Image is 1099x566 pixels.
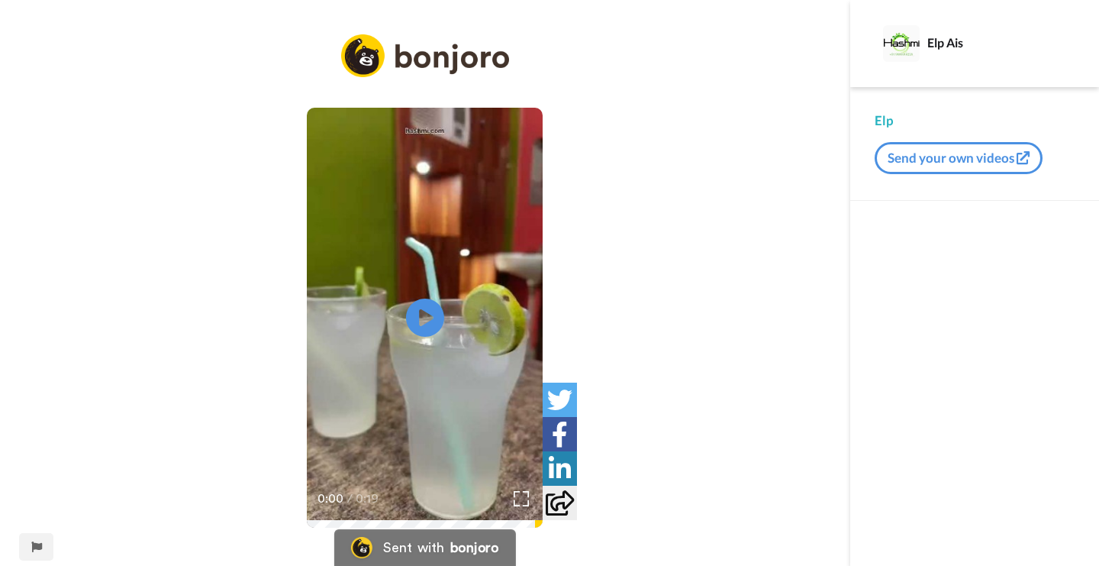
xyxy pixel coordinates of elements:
img: Full screen [514,491,529,506]
a: Bonjoro LogoSent withbonjoro [334,529,516,566]
div: bonjoro [450,541,499,555]
button: Send your own videos [875,142,1043,174]
span: 0:19 [356,490,382,508]
img: logo_full.png [341,34,509,78]
span: 0:00 [317,490,344,508]
div: Elp Ais [927,35,1074,50]
div: Sent with [383,541,444,555]
img: Bonjoro Logo [351,537,372,558]
span: / [347,490,353,508]
div: Elp [875,112,1075,130]
img: Profile Image [883,25,920,62]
